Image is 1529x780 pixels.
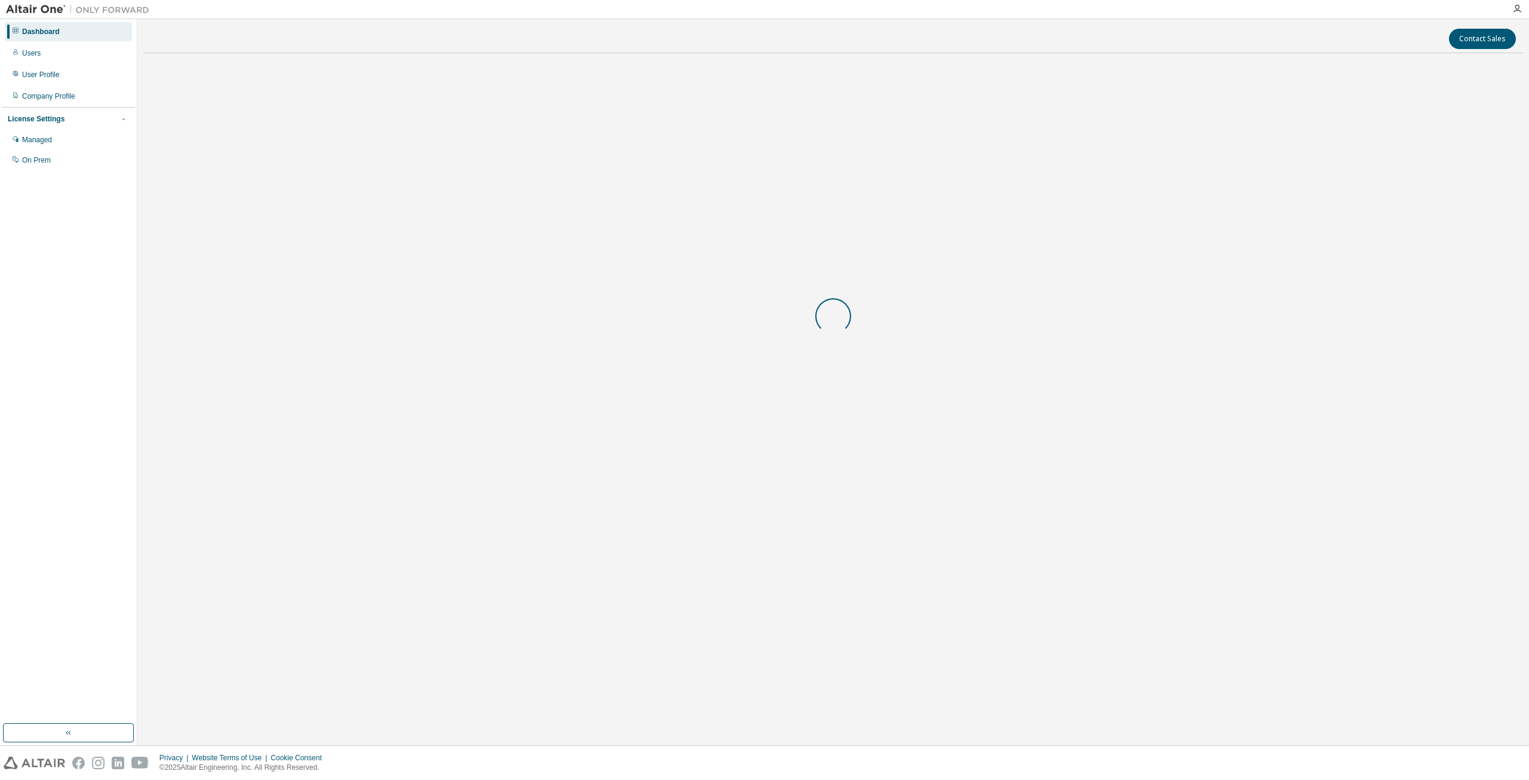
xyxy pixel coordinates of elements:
div: License Settings [8,114,65,124]
img: linkedin.svg [112,757,124,769]
img: instagram.svg [92,757,105,769]
div: Company Profile [22,91,75,101]
p: © 2025 Altair Engineering, Inc. All Rights Reserved. [159,763,329,773]
div: User Profile [22,70,60,79]
img: youtube.svg [131,757,149,769]
div: Dashboard [22,27,60,36]
div: Privacy [159,753,192,763]
div: Users [22,48,41,58]
img: facebook.svg [72,757,85,769]
div: On Prem [22,155,51,165]
button: Contact Sales [1449,29,1516,49]
img: Altair One [6,4,155,16]
img: altair_logo.svg [4,757,65,769]
div: Managed [22,135,52,145]
div: Website Terms of Use [192,753,271,763]
div: Cookie Consent [271,753,328,763]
